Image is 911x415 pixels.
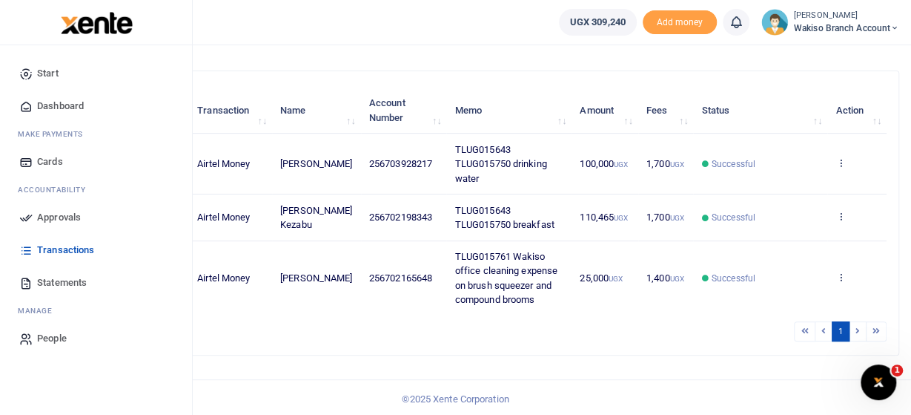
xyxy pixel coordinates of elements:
span: 256702165648 [369,272,432,284]
a: 1 [832,321,849,342]
span: Approvals [37,210,81,225]
th: Account Number: activate to sort column ascending [361,88,447,134]
span: 1,700 [646,158,684,169]
li: Wallet ballance [553,9,643,36]
span: 100,000 [580,158,628,169]
span: countability [29,184,85,195]
th: Action: activate to sort column ascending [827,88,887,134]
span: Airtel Money [197,158,250,169]
span: 110,465 [580,212,628,223]
span: UGX 309,240 [570,15,626,30]
a: UGX 309,240 [559,9,637,36]
span: Successful [712,211,755,224]
li: Toup your wallet [643,10,717,35]
span: 256702198343 [369,212,432,223]
small: UGX [614,160,628,169]
li: M [12,299,180,322]
span: anage [25,305,53,316]
small: [PERSON_NAME] [794,10,899,22]
span: [PERSON_NAME] [280,272,352,284]
span: Successful [712,272,755,285]
a: profile-user [PERSON_NAME] Wakiso branch account [761,9,899,36]
a: Statements [12,267,180,299]
span: People [37,331,67,346]
small: UGX [669,214,683,222]
th: Name: activate to sort column ascending [272,88,361,134]
span: Transactions [37,243,94,258]
a: Approvals [12,201,180,234]
th: Fees: activate to sort column ascending [638,88,694,134]
span: Add money [643,10,717,35]
th: Status: activate to sort column ascending [693,88,827,134]
a: Add money [643,16,717,27]
a: People [12,322,180,355]
span: Successful [712,157,755,171]
span: [PERSON_NAME] [280,158,352,169]
a: Transactions [12,234,180,267]
span: Statements [37,275,87,290]
span: ake Payments [25,128,83,140]
span: Airtel Money [197,272,250,284]
span: TLUG015643 TLUG015750 breakfast [455,205,554,231]
a: logo-small logo-large logo-large [59,16,133,27]
a: Cards [12,146,180,178]
a: Start [12,57,180,90]
li: M [12,122,180,146]
small: UGX [614,214,628,222]
div: Showing 1 to 3 of 3 entries [69,320,404,343]
th: Memo: activate to sort column ascending [446,88,572,134]
span: Wakiso branch account [794,22,899,35]
th: Transaction: activate to sort column ascending [189,88,272,134]
span: TLUG015761 Wakiso office cleaning expense on brush squeezer and compound brooms [455,251,557,306]
small: UGX [609,275,623,283]
small: UGX [669,275,683,283]
th: Amount: activate to sort column ascending [572,88,638,134]
span: 1,400 [646,272,684,284]
span: 1,700 [646,212,684,223]
span: 256703928217 [369,158,432,169]
li: Ac [12,178,180,201]
span: Cards [37,154,63,169]
iframe: Intercom live chat [861,365,896,400]
small: UGX [669,160,683,169]
span: Airtel Money [197,212,250,223]
span: [PERSON_NAME] Kezabu [280,205,352,231]
a: Dashboard [12,90,180,122]
span: Dashboard [37,99,84,114]
img: profile-user [761,9,788,36]
span: Start [37,66,59,81]
span: 1 [891,365,903,376]
span: TLUG015643 TLUG015750 drinking water [455,144,547,184]
img: logo-large [61,12,133,34]
span: 25,000 [580,272,623,284]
